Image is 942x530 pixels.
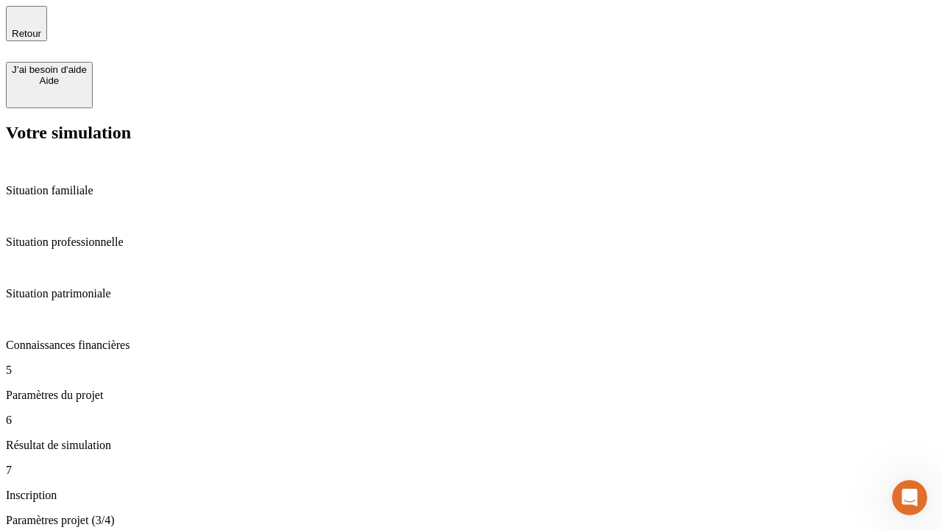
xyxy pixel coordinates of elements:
[6,123,936,143] h2: Votre simulation
[6,236,936,249] p: Situation professionnelle
[6,364,936,377] p: 5
[6,489,936,502] p: Inscription
[6,339,936,352] p: Connaissances financières
[6,6,47,41] button: Retour
[6,464,936,477] p: 7
[6,287,936,300] p: Situation patrimoniale
[6,62,93,108] button: J’ai besoin d'aideAide
[6,184,936,197] p: Situation familiale
[892,480,927,515] iframe: Intercom live chat
[6,414,936,427] p: 6
[6,389,936,402] p: Paramètres du projet
[12,28,41,39] span: Retour
[6,439,936,452] p: Résultat de simulation
[6,514,936,527] p: Paramètres projet (3/4)
[12,75,87,86] div: Aide
[12,64,87,75] div: J’ai besoin d'aide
